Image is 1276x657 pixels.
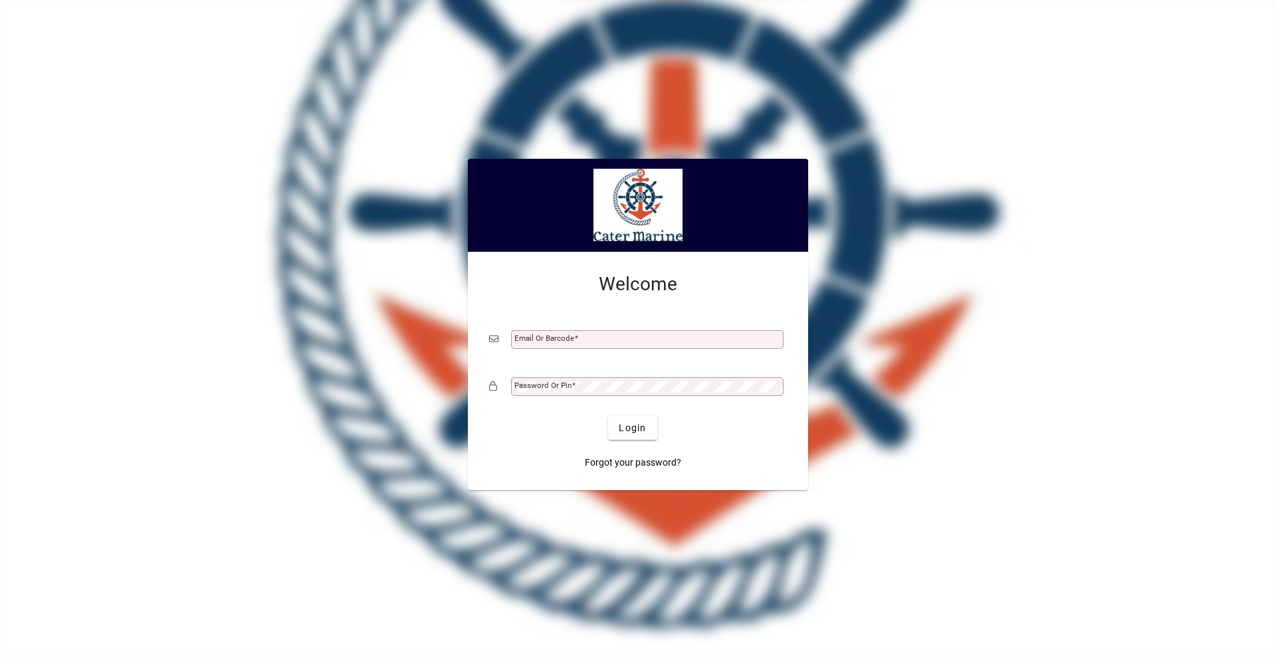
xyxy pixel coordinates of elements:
[514,333,574,343] mat-label: Email or Barcode
[585,456,681,470] span: Forgot your password?
[580,450,687,474] a: Forgot your password?
[514,381,572,390] mat-label: Password or Pin
[608,416,657,440] button: Login
[489,273,787,296] h2: Welcome
[619,421,646,435] span: Login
